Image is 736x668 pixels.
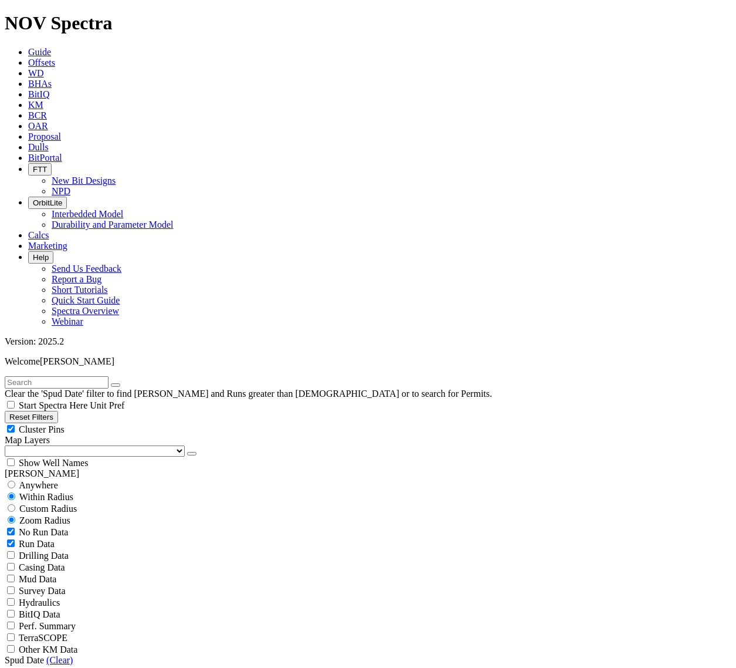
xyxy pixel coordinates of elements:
[19,586,66,596] span: Survey Data
[28,163,52,176] button: FTT
[28,230,49,240] a: Calcs
[5,411,58,423] button: Reset Filters
[19,458,88,468] span: Show Well Names
[19,527,68,537] span: No Run Data
[52,220,174,230] a: Durability and Parameter Model
[52,274,101,284] a: Report a Bug
[19,562,65,572] span: Casing Data
[33,253,49,262] span: Help
[19,492,73,502] span: Within Radius
[28,68,44,78] a: WD
[5,468,731,479] div: [PERSON_NAME]
[19,539,55,549] span: Run Data
[40,356,114,366] span: [PERSON_NAME]
[19,551,69,561] span: Drilling Data
[28,110,47,120] a: BCR
[5,336,731,347] div: Version: 2025.2
[52,209,123,219] a: Interbedded Model
[19,645,77,654] span: Other KM Data
[5,435,50,445] span: Map Layers
[52,306,119,316] a: Spectra Overview
[28,131,61,141] a: Proposal
[5,620,731,632] filter-controls-checkbox: Performance Summary
[28,100,43,110] a: KM
[52,285,108,295] a: Short Tutorials
[52,264,121,274] a: Send Us Feedback
[28,79,52,89] a: BHAs
[19,480,58,490] span: Anywhere
[5,632,731,643] filter-controls-checkbox: TerraSCOPE Data
[5,356,731,367] p: Welcome
[5,655,44,665] span: Spud Date
[19,515,70,525] span: Zoom Radius
[90,400,124,410] span: Unit Pref
[46,655,73,665] a: (Clear)
[28,153,62,163] a: BitPortal
[7,401,15,409] input: Start Spectra Here
[33,198,62,207] span: OrbitLite
[28,121,48,131] a: OAR
[28,251,53,264] button: Help
[28,142,49,152] a: Dulls
[19,598,60,608] span: Hydraulics
[19,609,60,619] span: BitIQ Data
[52,316,83,326] a: Webinar
[19,504,77,514] span: Custom Radius
[19,621,76,631] span: Perf. Summary
[19,424,65,434] span: Cluster Pins
[52,176,116,185] a: New Bit Designs
[28,197,67,209] button: OrbitLite
[28,241,67,251] a: Marketing
[5,389,492,399] span: Clear the 'Spud Date' filter to find [PERSON_NAME] and Runs greater than [DEMOGRAPHIC_DATA] or to...
[28,89,49,99] a: BitIQ
[5,643,731,655] filter-controls-checkbox: TerraSCOPE Data
[28,47,51,57] a: Guide
[5,12,731,34] h1: NOV Spectra
[52,186,70,196] a: NPD
[19,400,87,410] span: Start Spectra Here
[5,376,108,389] input: Search
[19,574,56,584] span: Mud Data
[19,633,67,643] span: TerraSCOPE
[52,295,120,305] a: Quick Start Guide
[5,596,731,608] filter-controls-checkbox: Hydraulics Analysis
[33,165,47,174] span: FTT
[28,58,55,68] a: Offsets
